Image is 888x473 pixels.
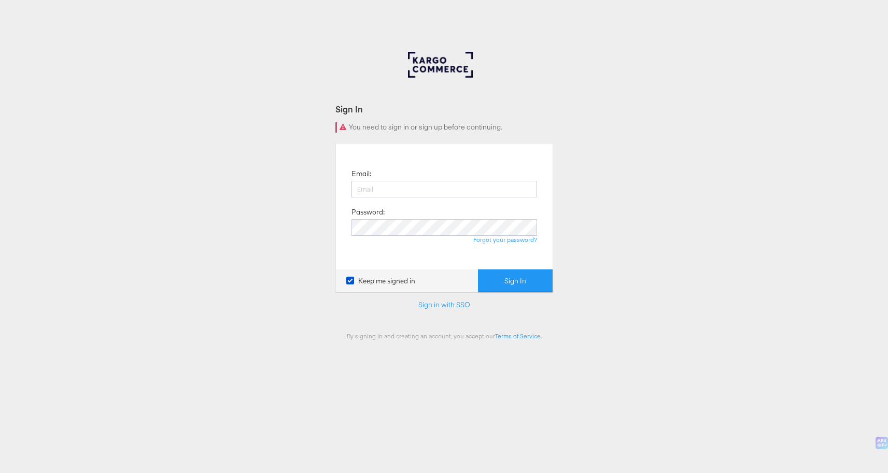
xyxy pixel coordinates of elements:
label: Keep me signed in [346,276,415,286]
a: Terms of Service [495,332,541,340]
div: You need to sign in or sign up before continuing. [335,122,553,133]
a: Forgot your password? [473,236,537,243]
div: Sign In [335,103,553,115]
a: Sign in with SSO [418,300,470,309]
div: By signing in and creating an account, you accept our . [335,332,553,340]
input: Email [351,181,537,197]
button: Sign In [478,269,553,293]
label: Password: [351,207,385,217]
label: Email: [351,169,371,179]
